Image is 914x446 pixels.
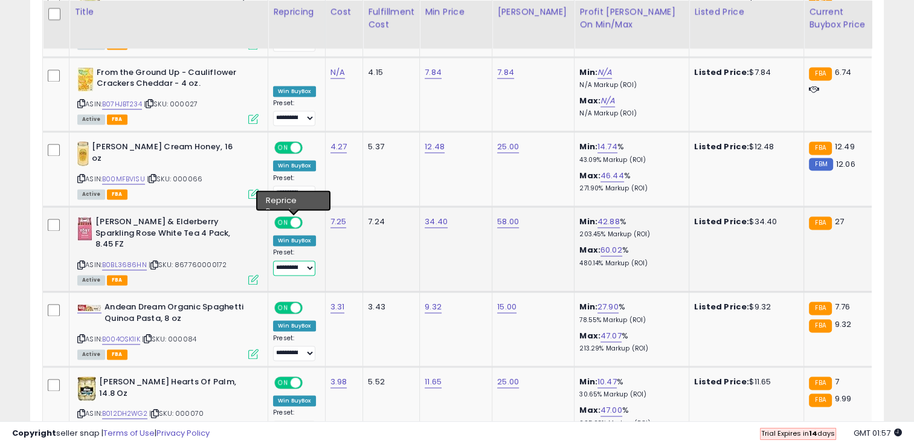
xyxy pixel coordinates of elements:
a: 46.44 [600,170,624,182]
span: | SKU: 000070 [149,409,204,418]
b: Listed Price: [694,141,749,152]
span: 27 [835,216,844,227]
div: Win BuyBox [273,86,316,97]
a: B00MFBVISU [102,174,145,184]
div: 3.43 [368,302,410,312]
span: 9.32 [835,318,852,330]
div: 4.15 [368,67,410,78]
b: Listed Price: [694,66,749,78]
b: 14 [809,428,817,438]
p: 203.45% Markup (ROI) [579,230,680,239]
a: 3.31 [330,301,345,313]
div: Current Buybox Price [809,5,871,31]
div: % [579,245,680,267]
small: FBA [809,67,831,80]
small: FBA [809,393,831,407]
div: [PERSON_NAME] [497,5,569,18]
div: % [579,405,680,427]
div: % [579,331,680,353]
a: 58.00 [497,216,519,228]
b: Max: [579,95,600,106]
a: 25.00 [497,141,519,153]
a: 4.27 [330,141,347,153]
img: 41bILl3U+LL._SL40_.jpg [77,141,89,166]
a: 47.00 [600,404,622,416]
small: FBA [809,216,831,230]
span: FBA [107,349,127,360]
b: Min: [579,66,597,78]
div: Win BuyBox [273,395,316,406]
div: Win BuyBox [273,235,316,246]
span: 2025-08-10 01:57 GMT [854,427,902,439]
b: Min: [579,301,597,312]
a: 7.84 [425,66,442,79]
div: ASIN: [77,141,259,198]
a: N/A [597,66,612,79]
span: FBA [107,114,127,124]
a: 14.74 [597,141,617,153]
div: Win BuyBox [273,160,316,171]
a: 60.02 [600,244,622,256]
span: 6.74 [835,66,852,78]
small: FBM [809,158,832,170]
span: 7.76 [835,301,851,312]
span: FBA [107,275,127,285]
b: Min: [579,216,597,227]
strong: Copyright [12,427,56,439]
b: Listed Price: [694,376,749,387]
span: ON [275,143,291,153]
div: % [579,170,680,193]
img: 41K9oi7Cw0L._SL40_.jpg [77,304,101,311]
span: ON [275,218,291,228]
div: ASIN: [77,67,259,123]
div: seller snap | | [12,428,210,439]
img: 51b8OB5hW3L._SL40_.jpg [77,377,96,401]
span: 12.06 [836,158,855,170]
a: 7.25 [330,216,347,228]
div: % [579,141,680,164]
div: 7.24 [368,216,410,227]
small: FBA [809,319,831,332]
span: ON [275,378,291,388]
div: Listed Price [694,5,799,18]
b: [PERSON_NAME] Hearts Of Palm, 14.8 Oz [99,377,246,402]
div: 5.37 [368,141,410,152]
b: Andean Dream Organic Spaghetti Quinoa Pasta, 8 oz [105,302,251,327]
a: 34.40 [425,216,448,228]
a: 47.07 [600,330,622,342]
span: 12.49 [835,141,855,152]
b: Listed Price: [694,216,749,227]
p: 78.55% Markup (ROI) [579,316,680,325]
b: [PERSON_NAME] & Elderberry Sparkling Rose White Tea 4 Pack, 8.45 FZ [95,216,242,253]
div: % [579,302,680,324]
span: 9.99 [835,393,852,404]
a: 11.65 [425,376,442,388]
span: | SKU: 867760000172 [149,260,227,270]
a: B07HJBT234 [102,99,142,109]
div: % [579,377,680,399]
a: Privacy Policy [156,427,210,439]
span: FBA [107,189,127,199]
span: | SKU: 000084 [142,334,196,344]
a: 42.88 [597,216,620,228]
p: N/A Markup (ROI) [579,81,680,89]
div: ASIN: [77,216,259,283]
div: Preset: [273,99,316,126]
span: | SKU: 000027 [144,99,198,109]
p: 43.09% Markup (ROI) [579,156,680,164]
div: Preset: [273,334,316,361]
a: 3.98 [330,376,347,388]
a: N/A [330,66,345,79]
b: Max: [579,330,600,341]
span: | SKU: 000066 [147,174,202,184]
b: Min: [579,141,597,152]
a: 9.32 [425,301,442,313]
a: B012DH2WG2 [102,409,147,419]
div: Repricing [273,5,320,18]
b: Max: [579,244,600,256]
a: 15.00 [497,301,517,313]
div: Preset: [273,248,316,276]
a: B004OSK1IK [102,334,140,344]
div: 5.52 [368,377,410,387]
a: B0BL3686HN [102,260,147,270]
